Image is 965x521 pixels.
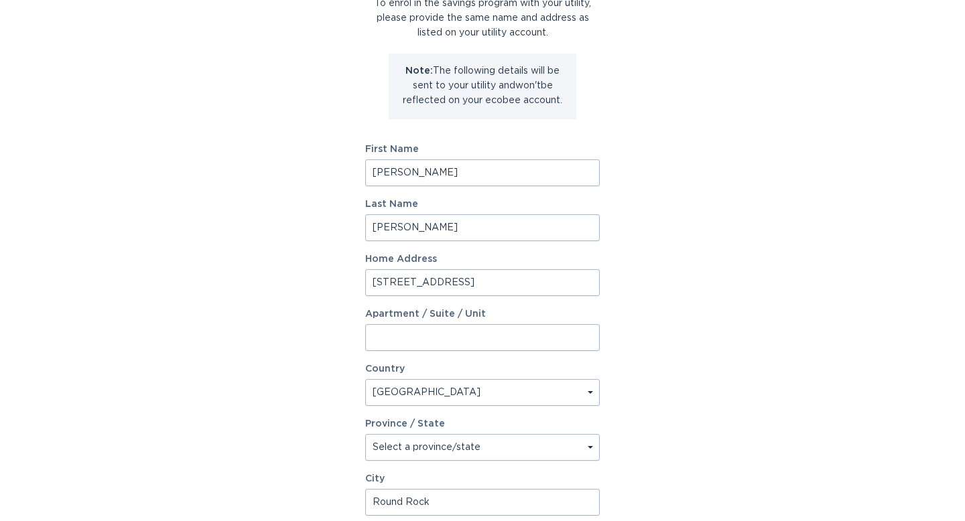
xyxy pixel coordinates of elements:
label: First Name [365,145,600,154]
label: Country [365,364,405,374]
label: Last Name [365,200,600,209]
label: City [365,474,600,483]
strong: Note: [405,66,433,76]
label: Province / State [365,419,445,429]
label: Apartment / Suite / Unit [365,309,600,319]
label: Home Address [365,254,600,264]
p: The following details will be sent to your utility and won't be reflected on your ecobee account. [399,64,566,108]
